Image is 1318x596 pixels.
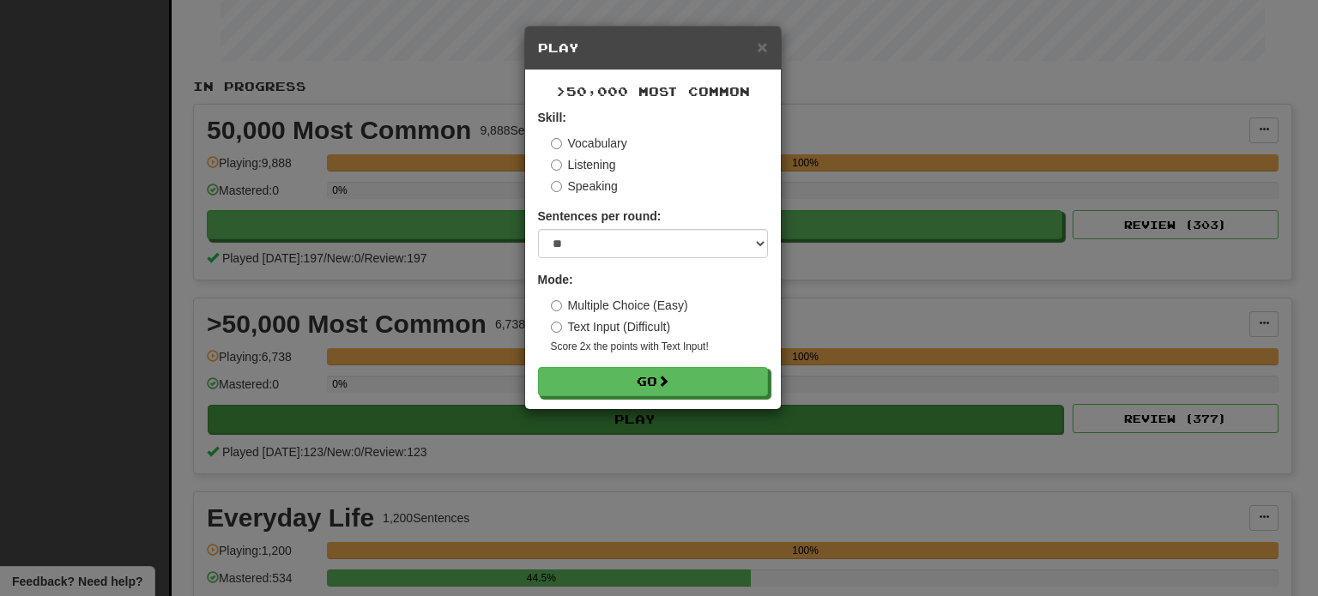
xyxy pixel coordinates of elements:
input: Speaking [551,181,562,192]
input: Text Input (Difficult) [551,322,562,333]
button: Close [757,38,767,56]
label: Vocabulary [551,135,627,152]
input: Listening [551,160,562,171]
strong: Mode: [538,273,573,286]
input: Multiple Choice (Easy) [551,300,562,311]
label: Text Input (Difficult) [551,318,671,335]
h5: Play [538,39,768,57]
label: Multiple Choice (Easy) [551,297,688,314]
label: Speaking [551,178,618,195]
span: × [757,37,767,57]
button: Go [538,367,768,396]
strong: Skill: [538,111,566,124]
label: Listening [551,156,616,173]
label: Sentences per round: [538,208,662,225]
small: Score 2x the points with Text Input ! [551,340,768,354]
input: Vocabulary [551,138,562,149]
span: >50,000 Most Common [556,84,750,99]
